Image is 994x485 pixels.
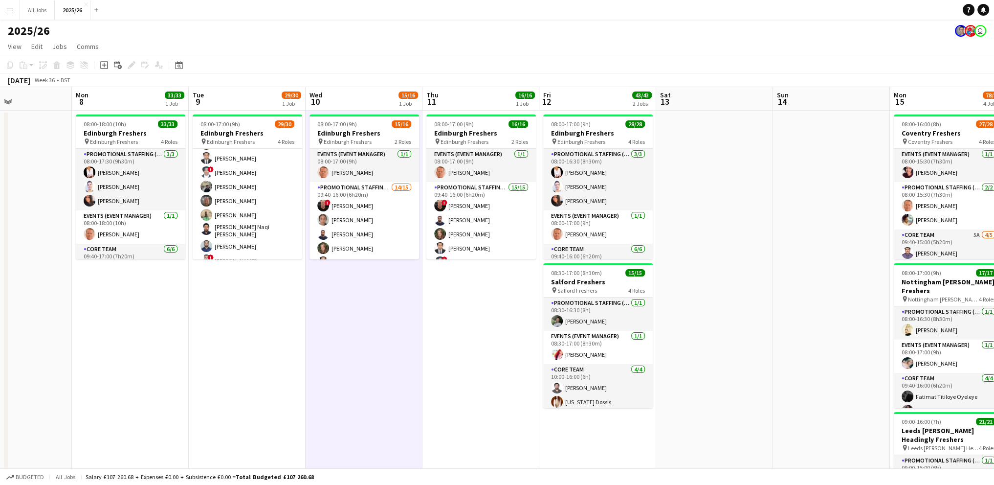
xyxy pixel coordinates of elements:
app-card-role: Promotional Staffing (Team Leader)3/308:00-17:30 (9h30m)[PERSON_NAME][PERSON_NAME][PERSON_NAME] [76,149,185,210]
h3: Edinburgh Freshers [309,129,419,138]
span: Sun [777,91,789,99]
button: Budgeted [5,472,45,483]
span: Mon [894,91,906,99]
app-card-role: Promotional Staffing (Brand Ambassadors)14/1509:40-16:00 (6h20m)![PERSON_NAME][PERSON_NAME][PERSO... [309,182,419,420]
h3: Edinburgh Freshers [193,129,302,138]
span: 4 Roles [628,287,645,294]
span: 12 [542,96,551,107]
span: Leeds [PERSON_NAME] Headingly Freshers [908,444,979,452]
span: ! [325,200,331,206]
h3: Edinburgh Freshers [543,129,653,138]
span: ! [442,256,447,262]
span: Edinburgh Freshers [324,138,372,145]
span: ! [208,254,214,260]
app-card-role: Events (Event Manager)1/108:00-18:00 (10h)[PERSON_NAME] [76,210,185,244]
span: 9 [191,96,204,107]
span: 29/30 [275,120,294,128]
span: 10 [308,96,322,107]
span: 09:00-16:00 (7h) [902,418,941,425]
span: Week 36 [32,76,57,84]
h3: Edinburgh Freshers [426,129,536,138]
app-card-role: ![PERSON_NAME][PERSON_NAME][PERSON_NAME][PERSON_NAME]![PERSON_NAME][PERSON_NAME][PERSON_NAME][PER... [193,92,302,418]
div: Salary £107 260.68 + Expenses £0.00 + Subsistence £0.00 = [86,473,314,481]
span: ! [208,166,214,172]
span: 15/16 [398,92,418,99]
app-card-role: Events (Event Manager)1/108:00-17:00 (9h)[PERSON_NAME] [426,149,536,182]
span: 16/16 [508,120,528,128]
div: [DATE] [8,75,30,85]
app-job-card: 08:00-18:00 (10h)33/33Edinburgh Freshers Edinburgh Freshers4 RolesPromotional Staffing (Team Lead... [76,115,185,259]
span: Sat [660,91,671,99]
span: Edinburgh Freshers [90,138,138,145]
h3: Salford Freshers [543,277,653,286]
span: 15 [892,96,906,107]
app-card-role: Events (Event Manager)1/108:00-17:00 (9h)[PERSON_NAME] [309,149,419,182]
span: Budgeted [16,474,44,481]
app-card-role: Core Team4/410:00-16:00 (6h)[PERSON_NAME][US_STATE] Dossis [543,364,653,440]
span: 08:00-17:00 (9h) [434,120,474,128]
app-user-avatar: Mia Thaker [974,25,986,37]
span: Fri [543,91,551,99]
span: 15/16 [392,120,411,128]
span: Edit [31,42,43,51]
span: 08:00-17:00 (9h) [551,120,591,128]
span: 2 Roles [511,138,528,145]
span: Edinburgh Freshers [207,138,255,145]
app-job-card: 08:00-17:00 (9h)29/30Edinburgh Freshers Edinburgh Freshers4 Roles![PERSON_NAME][PERSON_NAME][PERS... [193,115,302,259]
div: 1 Job [516,100,534,107]
app-card-role: Core Team6/609:40-17:00 (7h20m) [76,244,185,351]
span: 8 [74,96,88,107]
span: Salford Freshers [557,287,597,294]
span: 33/33 [158,120,177,128]
app-job-card: 08:00-17:00 (9h)15/16Edinburgh Freshers Edinburgh Freshers2 RolesEvents (Event Manager)1/108:00-1... [309,115,419,259]
span: Nottingham [PERSON_NAME] Freshers [908,296,979,303]
span: Total Budgeted £107 260.68 [236,473,314,481]
span: Mon [76,91,88,99]
span: View [8,42,22,51]
app-job-card: 08:00-17:00 (9h)28/28Edinburgh Freshers Edinburgh Freshers4 RolesPromotional Staffing (Team Leade... [543,115,653,259]
span: 4 Roles [161,138,177,145]
div: 08:00-17:00 (9h)16/16Edinburgh Freshers Edinburgh Freshers2 RolesEvents (Event Manager)1/108:00-1... [426,115,536,259]
span: 16/16 [515,92,535,99]
span: 11 [425,96,439,107]
app-card-role: Core Team6/609:40-16:00 (6h20m) [543,244,653,351]
span: 08:00-16:00 (8h) [902,120,941,128]
span: Tue [193,91,204,99]
app-card-role: Events (Event Manager)1/108:00-17:00 (9h)[PERSON_NAME] [543,210,653,244]
app-user-avatar: Event Managers [965,25,976,37]
h1: 2025/26 [8,23,50,38]
span: 29/30 [282,92,301,99]
span: Thu [426,91,439,99]
span: Comms [77,42,99,51]
span: Jobs [52,42,67,51]
app-user-avatar: Mica Young [955,25,967,37]
app-card-role: Promotional Staffing (Team Leader)3/308:00-16:30 (8h30m)[PERSON_NAME][PERSON_NAME][PERSON_NAME] [543,149,653,210]
a: Jobs [48,40,71,53]
span: 14 [775,96,789,107]
span: 08:00-17:00 (9h) [902,269,941,277]
app-job-card: 08:30-17:00 (8h30m)15/15Salford Freshers Salford Freshers4 RolesPromotional Staffing (Team Leader... [543,263,653,408]
app-card-role: Promotional Staffing (Team Leader)1/108:30-16:30 (8h)[PERSON_NAME] [543,298,653,331]
div: 1 Job [165,100,184,107]
span: Edinburgh Freshers [557,138,605,145]
app-card-role: Events (Event Manager)1/108:30-17:00 (8h30m)[PERSON_NAME] [543,331,653,364]
div: 1 Job [399,100,418,107]
app-card-role: Promotional Staffing (Brand Ambassadors)15/1509:40-16:00 (6h20m)![PERSON_NAME][PERSON_NAME][PERSO... [426,182,536,420]
button: All Jobs [20,0,55,20]
a: Comms [73,40,103,53]
div: 1 Job [282,100,301,107]
span: 28/28 [625,120,645,128]
span: All jobs [54,473,77,481]
span: 08:00-17:00 (9h) [200,120,240,128]
span: 08:30-17:00 (8h30m) [551,269,602,277]
span: 4 Roles [278,138,294,145]
a: Edit [27,40,46,53]
span: 13 [659,96,671,107]
span: 4 Roles [628,138,645,145]
h3: Edinburgh Freshers [76,129,185,138]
